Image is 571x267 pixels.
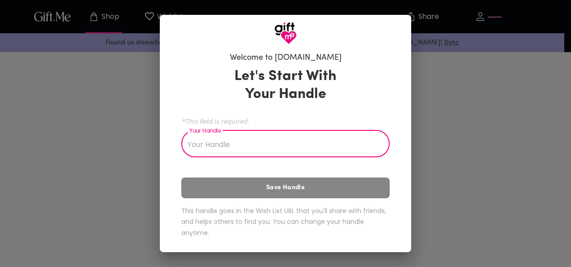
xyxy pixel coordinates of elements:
[181,117,390,125] span: *This field is required.
[181,205,390,239] h6: This handle goes in the Wish List URL that you'll share with friends, and helps others to find yo...
[274,22,297,44] img: GiftMe Logo
[181,132,380,157] input: Your Handle
[223,67,348,103] h3: Let's Start With Your Handle
[230,53,342,63] h6: Welcome to [DOMAIN_NAME]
